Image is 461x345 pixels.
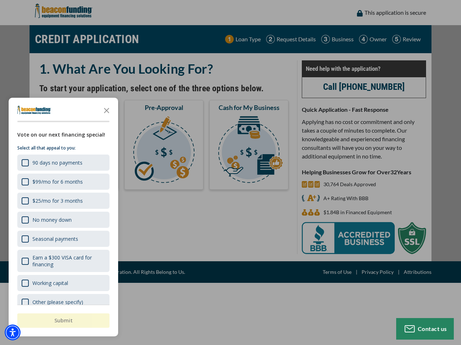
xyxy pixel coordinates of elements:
div: Working capital [32,280,68,286]
div: $25/mo for 3 months [32,197,83,204]
img: Company logo [17,106,51,114]
div: Earn a $300 VISA card for financing [17,250,109,272]
div: No money down [32,216,72,223]
div: Working capital [17,275,109,291]
div: Seasonal payments [32,235,78,242]
button: Close the survey [99,103,114,117]
span: Contact us [418,325,447,332]
p: Select all that appeal to you: [17,144,109,152]
div: 90 days no payments [17,155,109,171]
div: $25/mo for 3 months [17,193,109,209]
div: $99/mo for 6 months [32,178,83,185]
div: Vote on our next financing special! [17,131,109,139]
div: Survey [9,98,118,336]
div: 90 days no payments [32,159,82,166]
div: Other (please specify) [32,299,83,305]
button: Submit [17,313,109,328]
button: Contact us [396,318,454,340]
div: Seasonal payments [17,231,109,247]
div: Earn a $300 VISA card for financing [32,254,105,268]
div: $99/mo for 6 months [17,174,109,190]
div: Accessibility Menu [5,325,21,340]
div: Other (please specify) [17,294,109,310]
div: No money down [17,212,109,228]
